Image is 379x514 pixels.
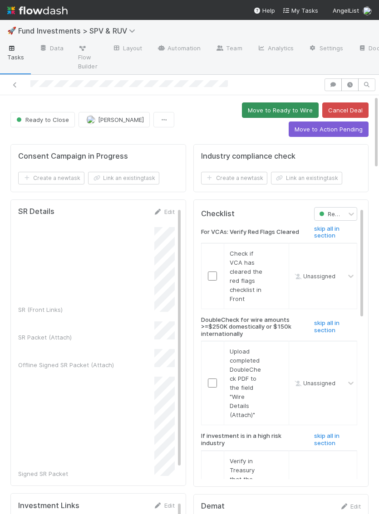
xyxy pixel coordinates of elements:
a: Edit [340,503,361,510]
button: Cancel Deal [322,102,369,118]
span: Fund Investments > SPV & RUV [18,26,140,35]
a: Analytics [250,42,301,56]
a: Automation [149,42,208,56]
span: Upload completed DoubleCheck PDF to the field "Wire Details (Attach)" [230,348,261,418]
a: skip all in section [314,320,357,337]
div: SR Packet (Attach) [18,333,154,342]
a: Edit [153,502,175,509]
span: Unassigned [292,380,335,387]
span: Tasks [7,44,25,62]
div: Offline Signed SR Packet (Attach) [18,360,154,369]
h6: DoubleCheck for wire amounts >=$250K domestically or $150k internationally [201,316,301,338]
h6: For VCAs: Verify Red Flags Cleared [201,228,299,236]
a: Team [208,42,249,56]
img: avatar_eed832e9-978b-43e4-b51e-96e46fa5184b.png [86,115,95,124]
div: SR (Front Links) [18,305,154,314]
span: Flow Builder [78,44,98,71]
a: Edit [153,208,175,215]
a: Data [32,42,71,56]
a: skip all in section [314,432,357,450]
a: skip all in section [314,225,357,243]
span: [PERSON_NAME] [98,116,144,123]
button: Create a newtask [18,172,84,184]
a: Layout [105,42,150,56]
h5: Industry compliance check [201,152,295,161]
span: My Tasks [282,7,318,14]
span: AngelList [333,7,359,14]
h5: Demat [201,502,225,511]
button: Create a newtask [201,172,267,184]
button: [PERSON_NAME] [79,112,150,127]
div: Signed SR Packet [18,469,154,478]
h6: skip all in section [314,225,357,239]
a: My Tasks [282,6,318,15]
button: Link an existingtask [88,172,159,184]
button: Move to Action Pending [289,121,369,137]
h6: If investment is in a high risk industry [201,432,301,446]
h6: skip all in section [314,320,357,334]
h5: Investment Links [18,501,79,510]
h5: SR Details [18,207,54,216]
span: Unassigned [292,272,335,279]
img: logo-inverted-e16ddd16eac7371096b0.svg [7,3,68,18]
button: Link an existingtask [271,172,342,184]
h5: Checklist [201,209,235,218]
a: Flow Builder [71,42,105,74]
span: Ready to Close [15,116,69,123]
a: Settings [301,42,351,56]
div: Help [253,6,275,15]
button: Move to Ready to Wire [242,102,319,118]
h6: skip all in section [314,432,357,446]
img: avatar_041b9f3e-9684-4023-b9b7-2f10de55285d.png [363,6,372,15]
button: Ready to Close [10,112,75,127]
span: 🚀 [7,27,16,34]
span: Check if VCA has cleared the red flags checklist in Front [230,250,262,302]
span: Ready to Close [317,210,369,217]
h5: Consent Campaign in Progress [18,152,128,161]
